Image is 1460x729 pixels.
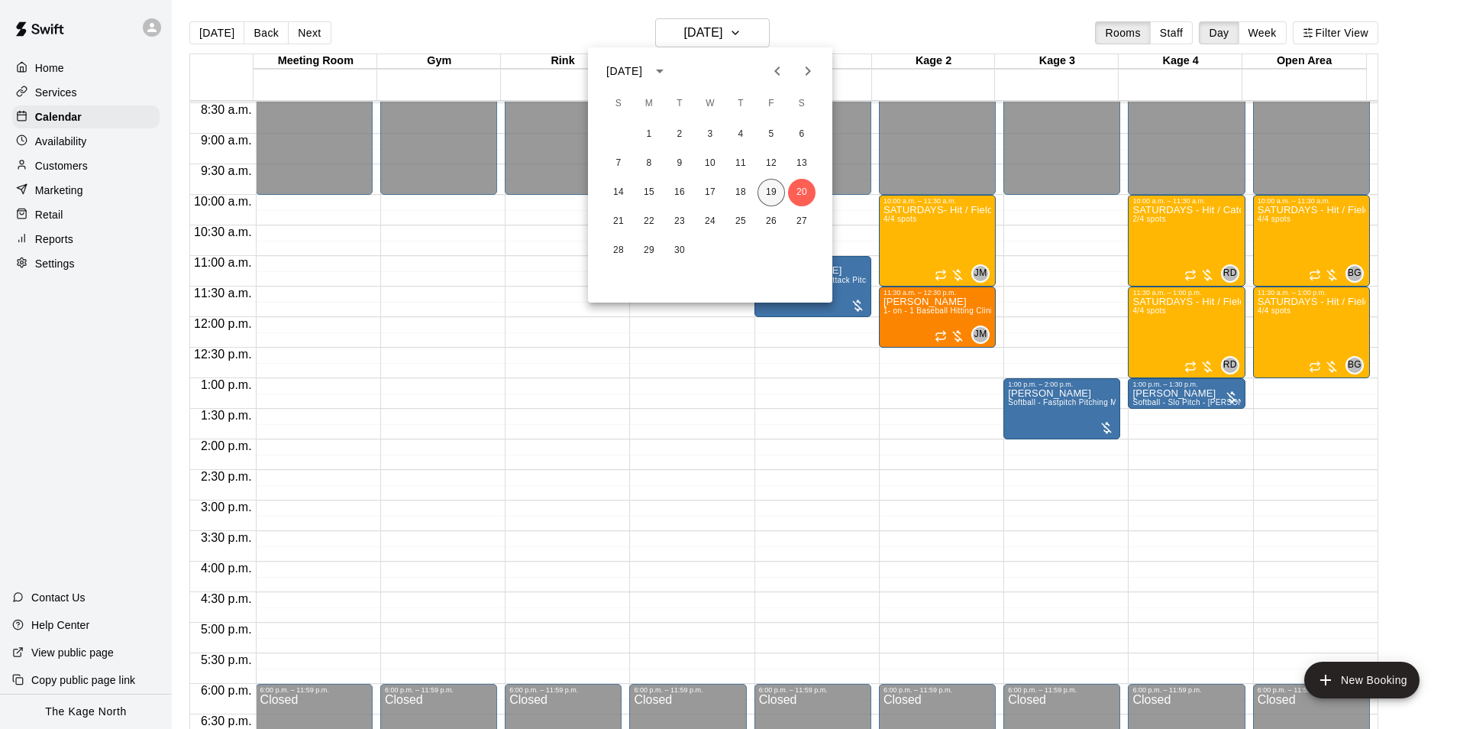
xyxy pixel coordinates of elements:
[635,89,663,119] span: Monday
[666,237,693,264] button: 30
[788,89,816,119] span: Saturday
[696,179,724,206] button: 17
[605,179,632,206] button: 14
[635,208,663,235] button: 22
[635,237,663,264] button: 29
[605,89,632,119] span: Sunday
[757,179,785,206] button: 19
[666,179,693,206] button: 16
[605,237,632,264] button: 28
[606,63,642,79] div: [DATE]
[788,208,816,235] button: 27
[666,150,693,177] button: 9
[793,56,823,86] button: Next month
[788,121,816,148] button: 6
[605,150,632,177] button: 7
[757,208,785,235] button: 26
[635,121,663,148] button: 1
[757,89,785,119] span: Friday
[647,58,673,84] button: calendar view is open, switch to year view
[757,150,785,177] button: 12
[696,89,724,119] span: Wednesday
[635,150,663,177] button: 8
[666,208,693,235] button: 23
[788,179,816,206] button: 20
[635,179,663,206] button: 15
[788,150,816,177] button: 13
[727,179,754,206] button: 18
[727,121,754,148] button: 4
[696,208,724,235] button: 24
[696,150,724,177] button: 10
[666,121,693,148] button: 2
[696,121,724,148] button: 3
[727,208,754,235] button: 25
[762,56,793,86] button: Previous month
[605,208,632,235] button: 21
[757,121,785,148] button: 5
[727,89,754,119] span: Thursday
[666,89,693,119] span: Tuesday
[727,150,754,177] button: 11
